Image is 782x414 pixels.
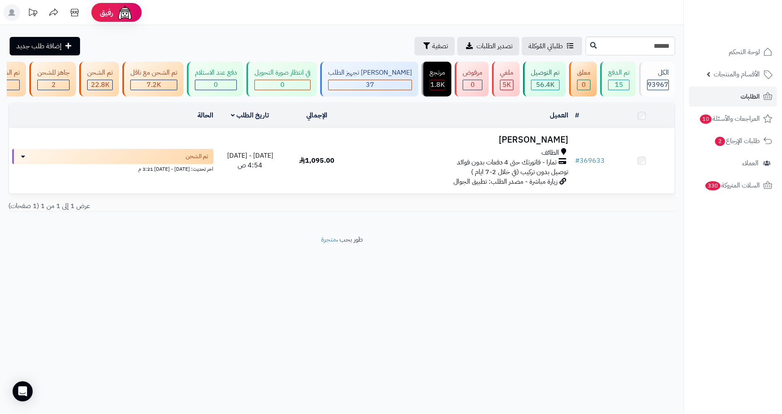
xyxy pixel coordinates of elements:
a: الطلبات [689,86,777,107]
a: إضافة طلب جديد [10,37,80,55]
span: رفيق [100,8,113,18]
div: تم الشحن مع ناقل [130,68,177,78]
a: تم الدفع 15 [598,62,637,96]
div: [PERSON_NAME] تجهيز الطلب [328,68,412,78]
span: 2 [715,137,725,146]
span: 37 [366,80,374,90]
div: 0 [195,80,236,90]
a: تم الشحن 22.8K [78,62,121,96]
a: ملغي 5K [490,62,521,96]
div: اخر تحديث: [DATE] - [DATE] 3:21 م [12,164,213,173]
span: 0 [471,80,475,90]
div: 15 [609,80,629,90]
a: تم الشحن مع ناقل 7.2K [121,62,185,96]
a: # [575,110,579,120]
a: مرتجع 1.8K [420,62,453,96]
div: 1801 [430,80,445,90]
span: [DATE] - [DATE] 4:54 ص [227,151,273,170]
div: 56415 [531,80,559,90]
span: الطلبات [741,91,760,102]
a: تصدير الطلبات [457,37,519,55]
div: جاهز للشحن [37,68,70,78]
div: ملغي [500,68,513,78]
div: تم الشحن [87,68,113,78]
a: [PERSON_NAME] تجهيز الطلب 37 [318,62,420,96]
a: تاريخ الطلب [231,110,269,120]
span: 1,095.00 [299,156,334,166]
span: تم الشحن [186,152,208,161]
img: logo-2.png [725,23,774,41]
span: 2 [52,80,56,90]
a: تحديثات المنصة [22,4,43,23]
div: 0 [577,80,590,90]
a: العملاء [689,153,777,173]
span: 330 [705,181,720,190]
div: 0 [463,80,482,90]
span: 15 [615,80,623,90]
div: Open Intercom Messenger [13,381,33,401]
a: في انتظار صورة التحويل 0 [245,62,318,96]
div: عرض 1 إلى 1 من 1 (1 صفحات) [2,201,342,211]
div: مرتجع [430,68,445,78]
span: 0 [214,80,218,90]
div: 22833 [88,80,112,90]
a: الكل93967 [637,62,677,96]
div: مرفوض [463,68,482,78]
span: زيارة مباشرة - مصدر الطلب: تطبيق الجوال [453,177,557,187]
div: دفع عند الاستلام [195,68,237,78]
span: 56.4K [536,80,554,90]
div: في انتظار صورة التحويل [254,68,311,78]
div: الكل [647,68,669,78]
div: 0 [255,80,310,90]
span: طلبات الإرجاع [714,135,760,147]
a: الحالة [197,110,213,120]
span: توصيل بدون تركيب (في خلال 2-7 ايام ) [471,167,568,177]
span: 1.8K [430,80,445,90]
div: 4954 [500,80,513,90]
span: 5K [502,80,511,90]
span: 0 [582,80,586,90]
span: الأقسام والمنتجات [714,68,760,80]
a: المراجعات والأسئلة10 [689,109,777,129]
a: طلباتي المُوكلة [522,37,582,55]
span: لوحة التحكم [729,46,760,58]
div: 37 [329,80,412,90]
span: تصفية [432,41,448,51]
span: طلباتي المُوكلة [528,41,563,51]
a: تم التوصيل 56.4K [521,62,567,96]
span: الطائف [541,148,559,158]
div: معلق [577,68,590,78]
span: 7.2K [147,80,161,90]
h3: [PERSON_NAME] [353,135,568,145]
div: تم الدفع [608,68,629,78]
div: 2 [38,80,69,90]
span: المراجعات والأسئلة [699,113,760,125]
div: تم التوصيل [531,68,559,78]
a: السلات المتروكة330 [689,175,777,195]
span: 22.8K [91,80,109,90]
span: العملاء [742,157,759,169]
span: 0 [280,80,285,90]
span: إضافة طلب جديد [16,41,62,51]
a: #369633 [575,156,605,166]
span: 93967 [647,80,668,90]
div: 7223 [131,80,177,90]
span: 10 [700,115,712,124]
a: مرفوض 0 [453,62,490,96]
a: دفع عند الاستلام 0 [185,62,245,96]
button: تصفية [414,37,455,55]
span: تمارا - فاتورتك حتى 4 دفعات بدون فوائد [457,158,557,167]
a: جاهز للشحن 2 [28,62,78,96]
a: متجرة [321,234,336,245]
span: تصدير الطلبات [476,41,513,51]
span: # [575,156,580,166]
a: الإجمالي [306,110,327,120]
img: ai-face.png [117,4,133,21]
a: طلبات الإرجاع2 [689,131,777,151]
a: العميل [550,110,568,120]
span: السلات المتروكة [704,180,760,191]
a: معلق 0 [567,62,598,96]
a: لوحة التحكم [689,42,777,62]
